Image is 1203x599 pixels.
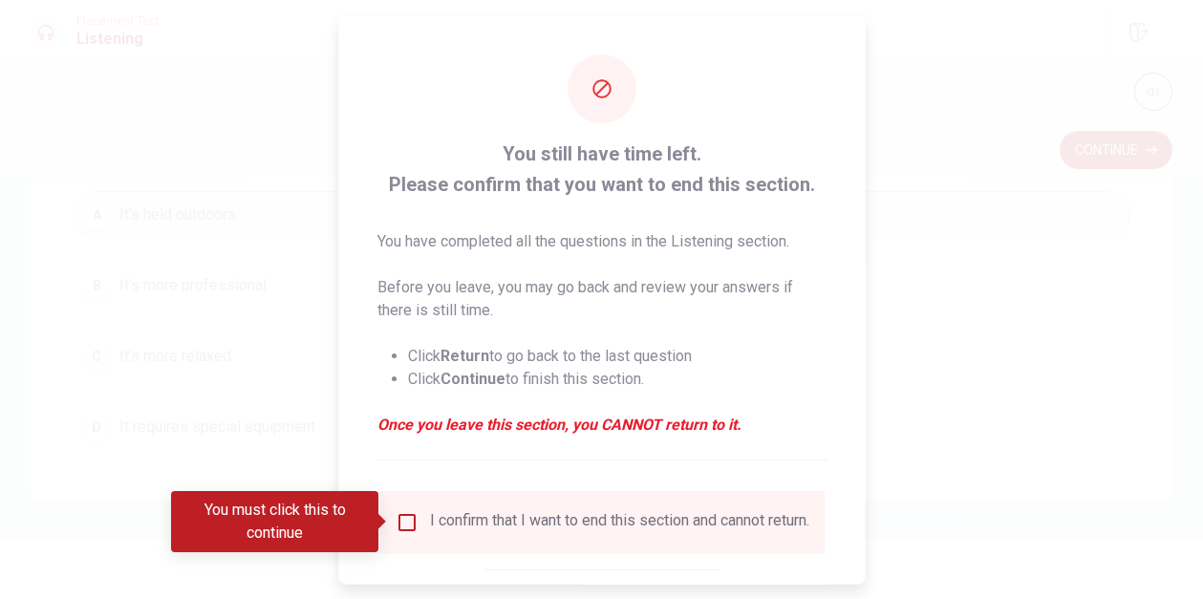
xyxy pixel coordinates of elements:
li: Click to finish this section. [407,367,827,390]
strong: Return [440,346,488,364]
div: You must click this to continue [171,491,378,552]
p: You have completed all the questions in the Listening section. [376,229,827,252]
div: I confirm that I want to end this section and cannot return. [429,510,808,533]
em: Once you leave this section, you CANNOT return to it. [376,413,827,436]
strong: Continue [440,369,505,387]
span: You must click this to continue [395,510,418,533]
span: You still have time left. Please confirm that you want to end this section. [376,138,827,199]
p: Before you leave, you may go back and review your answers if there is still time. [376,275,827,321]
li: Click to go back to the last question [407,344,827,367]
